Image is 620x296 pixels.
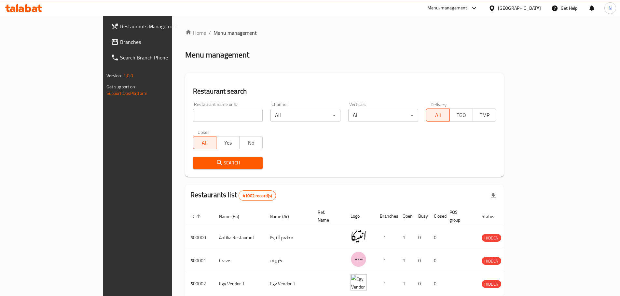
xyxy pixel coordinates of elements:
label: Upsell [198,130,210,134]
button: TMP [473,109,496,122]
span: HIDDEN [482,280,501,288]
a: Support.OpsPlatform [106,89,148,97]
span: Branches [120,38,201,46]
td: مطعم أنتيكا [265,226,312,249]
td: 1 [397,272,413,295]
span: Menu management [214,29,257,37]
td: 0 [413,249,429,272]
span: POS group [449,208,469,224]
span: ID [190,212,203,220]
span: All [196,138,214,148]
span: No [242,138,260,148]
span: N [609,5,612,12]
h2: Restaurant search [193,86,496,96]
span: Version: [106,71,122,80]
td: 0 [429,272,444,295]
li: / [209,29,211,37]
button: All [193,136,216,149]
td: 1 [397,249,413,272]
a: Restaurants Management [106,19,207,34]
div: Total records count [239,190,276,201]
img: Crave [351,251,367,267]
div: All [270,109,340,122]
span: HIDDEN [482,234,501,242]
input: Search for restaurant name or ID.. [193,109,263,122]
td: 0 [413,272,429,295]
button: All [426,109,449,122]
th: Busy [413,206,429,226]
th: Open [397,206,413,226]
div: HIDDEN [482,234,501,242]
nav: breadcrumb [185,29,504,37]
h2: Restaurants list [190,190,276,201]
img: Egy Vendor 1 [351,274,367,290]
span: Yes [219,138,237,148]
th: Closed [429,206,444,226]
div: Export file [486,188,501,203]
span: TMP [475,110,493,120]
span: HIDDEN [482,257,501,265]
td: 1 [375,272,397,295]
a: Branches [106,34,207,50]
div: HIDDEN [482,257,501,265]
td: Egy Vendor 1 [214,272,265,295]
button: Yes [216,136,240,149]
span: Ref. Name [318,208,338,224]
td: 1 [375,226,397,249]
td: 1 [375,249,397,272]
td: 0 [413,226,429,249]
span: Restaurants Management [120,22,201,30]
th: Branches [375,206,397,226]
span: 41002 record(s) [239,193,276,199]
td: 0 [429,226,444,249]
span: Search Branch Phone [120,54,201,61]
span: Name (Ar) [270,212,297,220]
div: All [348,109,418,122]
img: Antika Restaurant [351,228,367,244]
td: 0 [429,249,444,272]
span: TGO [452,110,470,120]
th: Logo [345,206,375,226]
button: TGO [449,109,473,122]
span: Get support on: [106,83,136,91]
a: Search Branch Phone [106,50,207,65]
td: كرييف [265,249,312,272]
h2: Menu management [185,50,249,60]
td: Crave [214,249,265,272]
span: All [429,110,447,120]
div: HIDDEN [482,280,501,288]
button: No [239,136,263,149]
span: 1.0.0 [123,71,133,80]
span: Name (En) [219,212,248,220]
td: Antika Restaurant [214,226,265,249]
td: 1 [397,226,413,249]
span: Search [198,159,258,167]
div: Menu-management [427,4,467,12]
button: Search [193,157,263,169]
label: Delivery [431,102,447,107]
div: [GEOGRAPHIC_DATA] [498,5,541,12]
span: Status [482,212,503,220]
td: Egy Vendor 1 [265,272,312,295]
